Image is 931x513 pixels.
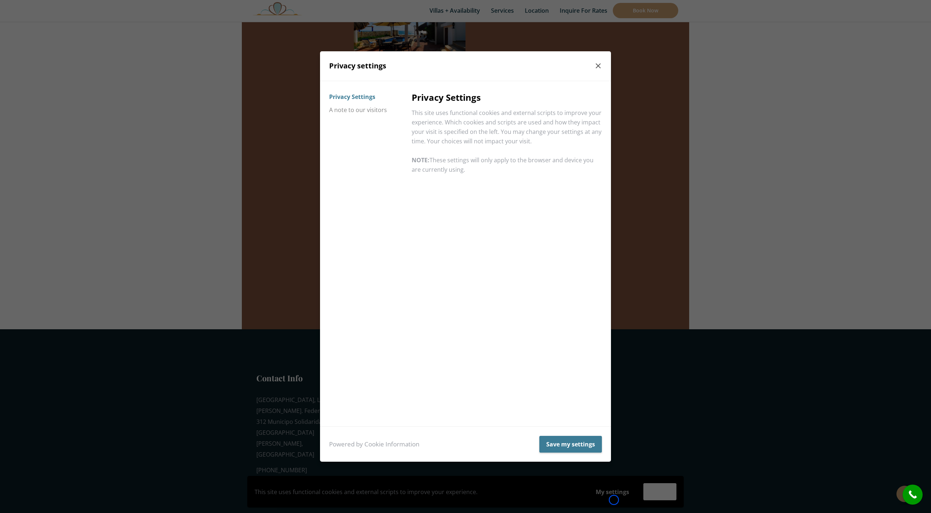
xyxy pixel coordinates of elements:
[539,436,602,453] button: Save my settings
[412,156,429,164] strong: NOTE:
[903,485,923,505] a: call
[329,440,419,449] a: Powered by Cookie Information
[412,90,602,104] p: Privacy Settings
[412,108,602,146] p: This site uses functional cookies and external scripts to improve your experience. Which cookies ...
[904,486,921,503] i: call
[591,59,606,73] button: Close popup
[329,103,387,116] button: A note to our visitors
[412,156,594,174] span: These settings will only apply to the browser and device you are currently using.
[329,90,375,103] button: Privacy Settings
[329,60,602,72] p: Privacy settings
